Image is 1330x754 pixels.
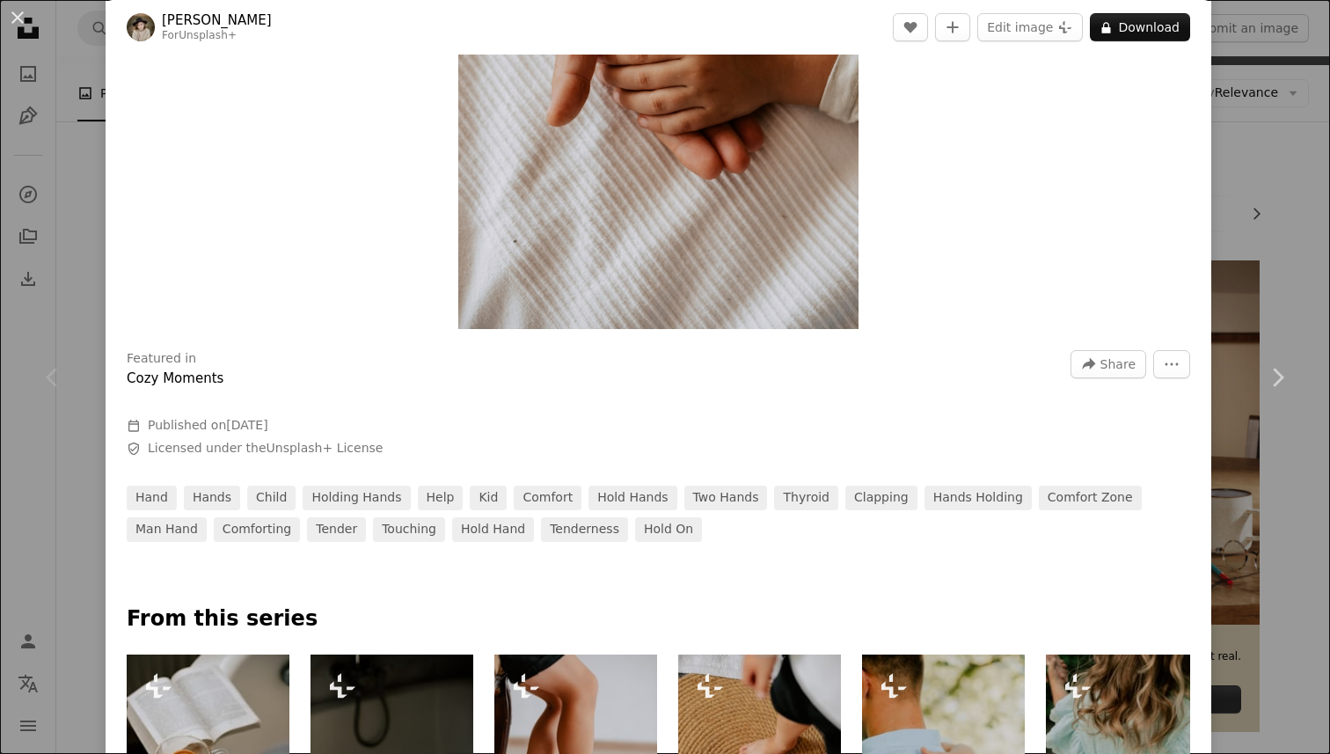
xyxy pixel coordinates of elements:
[303,486,410,510] a: holding hands
[179,29,237,41] a: Unsplash+
[247,486,296,510] a: child
[1090,13,1190,41] button: Download
[418,486,464,510] a: help
[452,517,534,542] a: hold hand
[148,418,268,432] span: Published on
[184,486,240,510] a: hands
[148,440,383,458] span: Licensed under the
[162,11,272,29] a: [PERSON_NAME]
[935,13,970,41] button: Add to Collection
[893,13,928,41] button: Like
[307,517,366,542] a: tender
[588,486,676,510] a: hold hands
[127,486,177,510] a: hand
[1153,350,1190,378] button: More Actions
[127,13,155,41] img: Go to Kateryna Hliznitsova's profile
[1224,293,1330,462] a: Next
[162,29,272,43] div: For
[1100,351,1136,377] span: Share
[267,441,384,455] a: Unsplash+ License
[127,370,223,386] a: Cozy Moments
[635,517,702,542] a: hold on
[127,605,1190,633] p: From this series
[470,486,507,510] a: kid
[373,517,445,542] a: touching
[1039,486,1142,510] a: comfort zone
[774,486,838,510] a: thyroid
[684,486,768,510] a: two hands
[924,486,1032,510] a: hands holding
[214,517,300,542] a: comforting
[1071,350,1146,378] button: Share this image
[541,517,628,542] a: tenderness
[226,418,267,432] time: October 5, 2022 at 2:50:54 PM GMT+1
[127,517,207,542] a: man hand
[977,13,1083,41] button: Edit image
[127,350,196,368] h3: Featured in
[845,486,917,510] a: clapping
[514,486,581,510] a: comfort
